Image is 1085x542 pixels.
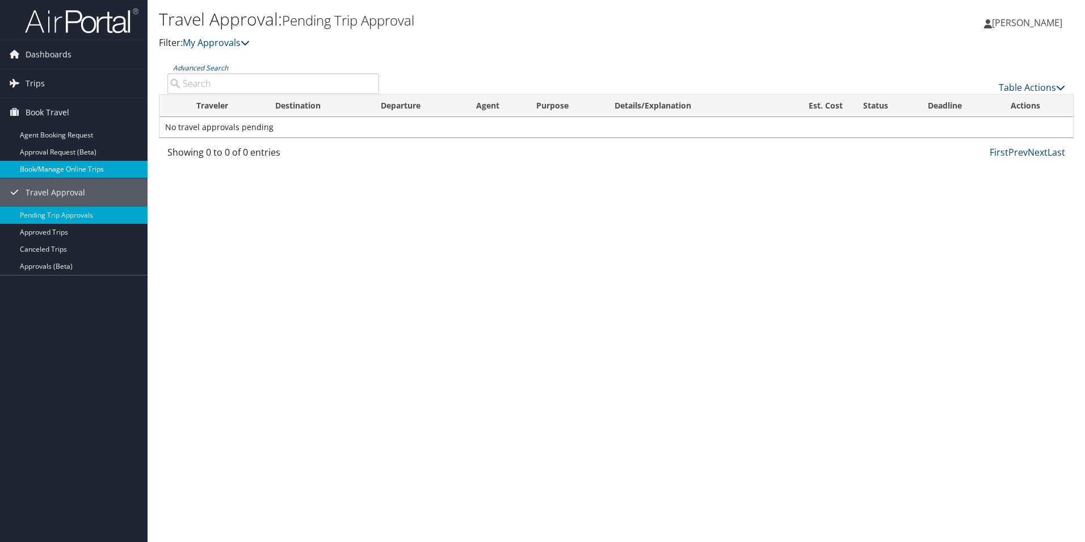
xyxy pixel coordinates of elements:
span: [PERSON_NAME] [992,16,1062,29]
small: Pending Trip Approval [282,11,414,30]
th: Actions [1000,95,1073,117]
a: Table Actions [999,81,1065,94]
th: Est. Cost: activate to sort column ascending [773,95,853,117]
a: Next [1028,146,1048,159]
th: Agent [466,95,527,117]
a: First [990,146,1008,159]
div: Showing 0 to 0 of 0 entries [167,145,379,165]
th: Purpose [526,95,604,117]
span: Travel Approval [26,178,85,207]
a: My Approvals [183,36,250,49]
a: Prev [1008,146,1028,159]
td: No travel approvals pending [159,117,1073,137]
th: Departure: activate to sort column ascending [371,95,466,117]
th: Destination: activate to sort column ascending [265,95,371,117]
a: Advanced Search [173,63,228,73]
img: airportal-logo.png [25,7,138,34]
th: Details/Explanation [604,95,773,117]
span: Book Travel [26,98,69,127]
p: Filter: [159,36,769,51]
span: Dashboards [26,40,72,69]
a: [PERSON_NAME] [984,6,1074,40]
th: Deadline: activate to sort column descending [918,95,1001,117]
input: Advanced Search [167,73,379,94]
span: Trips [26,69,45,98]
h1: Travel Approval: [159,7,769,31]
a: Last [1048,146,1065,159]
th: Traveler: activate to sort column ascending [186,95,265,117]
th: Status: activate to sort column ascending [853,95,917,117]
